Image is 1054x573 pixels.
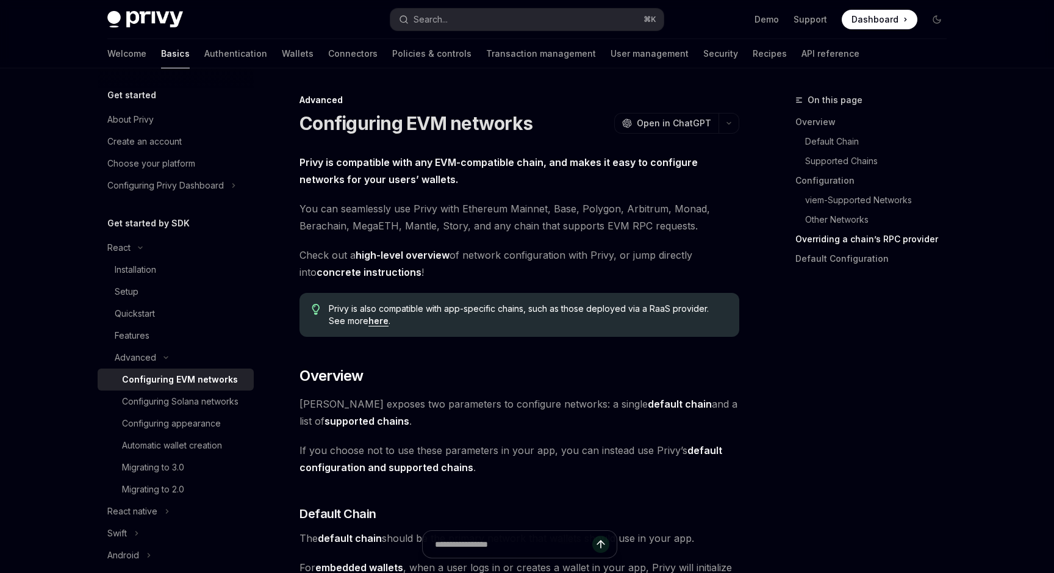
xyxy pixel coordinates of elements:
[107,504,157,519] div: React native
[107,548,139,563] div: Android
[122,394,238,409] div: Configuring Solana networks
[282,39,314,68] a: Wallets
[98,281,254,303] a: Setup
[390,9,664,31] button: Search...⌘K
[115,350,156,365] div: Advanced
[98,303,254,325] a: Quickstart
[98,153,254,175] a: Choose your platform
[328,39,378,68] a: Connectors
[98,413,254,434] a: Configuring appearance
[611,39,689,68] a: User management
[98,478,254,500] a: Migrating to 2.0
[107,216,190,231] h5: Get started by SDK
[98,456,254,478] a: Migrating to 3.0
[299,366,363,386] span: Overview
[122,438,222,453] div: Automatic wallet creation
[644,15,656,24] span: ⌘ K
[392,39,471,68] a: Policies & controls
[842,10,917,29] a: Dashboard
[107,88,156,103] h5: Get started
[299,505,376,522] span: Default Chain
[115,262,156,277] div: Installation
[805,151,956,171] a: Supported Chains
[329,303,727,327] span: Privy is also compatible with app-specific chains, such as those deployed via a RaaS provider. Se...
[98,391,254,413] a: Configuring Solana networks
[107,39,146,68] a: Welcome
[648,398,712,410] strong: default chain
[107,178,224,193] div: Configuring Privy Dashboard
[107,112,154,127] div: About Privy
[299,200,739,234] span: You can seamlessly use Privy with Ethereum Mainnet, Base, Polygon, Arbitrum, Monad, Berachain, Me...
[808,93,862,107] span: On this page
[324,415,409,428] a: supported chains
[122,416,221,431] div: Configuring appearance
[122,372,238,387] div: Configuring EVM networks
[98,434,254,456] a: Automatic wallet creation
[299,442,739,476] span: If you choose not to use these parameters in your app, you can instead use Privy’s .
[592,536,609,553] button: Send message
[98,109,254,131] a: About Privy
[927,10,947,29] button: Toggle dark mode
[107,240,131,255] div: React
[794,13,827,26] a: Support
[299,395,739,430] span: [PERSON_NAME] exposes two parameters to configure networks: a single and a list of .
[204,39,267,68] a: Authentication
[98,131,254,153] a: Create an account
[486,39,596,68] a: Transaction management
[368,315,389,326] a: here
[801,39,859,68] a: API reference
[98,325,254,347] a: Features
[115,306,155,321] div: Quickstart
[795,249,956,268] a: Default Configuration
[414,12,448,27] div: Search...
[107,526,127,541] div: Swift
[161,39,190,68] a: Basics
[755,13,779,26] a: Demo
[299,112,532,134] h1: Configuring EVM networks
[107,156,195,171] div: Choose your platform
[317,266,421,279] a: concrete instructions
[805,132,956,151] a: Default Chain
[795,229,956,249] a: Overriding a chain’s RPC provider
[299,94,739,106] div: Advanced
[851,13,898,26] span: Dashboard
[115,328,149,343] div: Features
[648,398,712,411] a: default chain
[356,249,450,262] a: high-level overview
[98,259,254,281] a: Installation
[122,482,184,497] div: Migrating to 2.0
[107,11,183,28] img: dark logo
[703,39,738,68] a: Security
[805,210,956,229] a: Other Networks
[98,369,254,391] a: Configuring EVM networks
[637,117,711,129] span: Open in ChatGPT
[324,415,409,427] strong: supported chains
[107,134,182,149] div: Create an account
[753,39,787,68] a: Recipes
[299,156,698,186] strong: Privy is compatible with any EVM-compatible chain, and makes it easy to configure networks for yo...
[795,112,956,132] a: Overview
[795,171,956,190] a: Configuration
[805,190,956,210] a: viem-Supported Networks
[122,460,184,475] div: Migrating to 3.0
[115,284,138,299] div: Setup
[614,113,719,134] button: Open in ChatGPT
[299,247,739,281] span: Check out a of network configuration with Privy, or jump directly into !
[312,304,320,315] svg: Tip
